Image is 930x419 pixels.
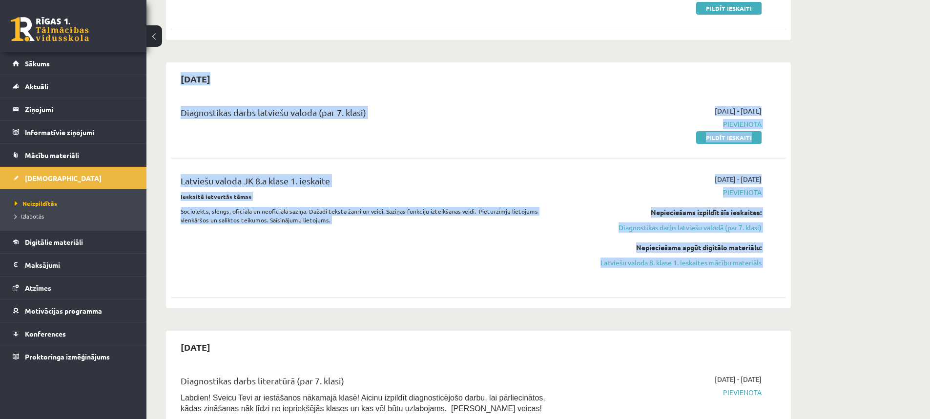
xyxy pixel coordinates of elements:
[578,258,762,268] a: Latviešu valoda 8. klase 1. ieskaites mācību materiāls
[13,345,134,368] a: Proktoringa izmēģinājums
[25,329,66,338] span: Konferences
[578,207,762,218] div: Nepieciešams izpildīt šīs ieskaites:
[25,352,110,361] span: Proktoringa izmēģinājums
[578,222,762,233] a: Diagnostikas darbs latviešu valodā (par 7. klasi)
[13,277,134,299] a: Atzīmes
[181,174,563,192] div: Latviešu valoda JK 8.a klase 1. ieskaite
[578,387,762,398] span: Pievienota
[181,394,545,413] span: Labdien! Sveicu Tevi ar iestāšanos nākamajā klasē! Aicinu izpildīt diagnosticējošo darbu, lai pār...
[25,174,102,182] span: [DEMOGRAPHIC_DATA]
[11,17,89,41] a: Rīgas 1. Tālmācības vidusskola
[25,98,134,120] legend: Ziņojumi
[15,200,57,207] span: Neizpildītās
[181,207,563,224] p: Sociolekts, slengs, oficiālā un neoficiālā saziņa. Dažādi teksta žanri un veidi. Saziņas funkciju...
[13,121,134,143] a: Informatīvie ziņojumi
[13,254,134,276] a: Maksājumi
[181,106,563,124] div: Diagnostikas darbs latviešu valodā (par 7. klasi)
[715,174,762,184] span: [DATE] - [DATE]
[15,212,137,220] a: Izlabotās
[25,59,50,68] span: Sākums
[25,238,83,246] span: Digitālie materiāli
[15,199,137,208] a: Neizpildītās
[13,322,134,345] a: Konferences
[13,98,134,120] a: Ziņojumi
[715,374,762,384] span: [DATE] - [DATE]
[13,144,134,166] a: Mācību materiāli
[181,374,563,392] div: Diagnostikas darbs literatūrā (par 7. klasi)
[171,336,220,359] h2: [DATE]
[13,299,134,322] a: Motivācijas programma
[25,151,79,160] span: Mācību materiāli
[13,231,134,253] a: Digitālie materiāli
[578,242,762,253] div: Nepieciešams apgūt digitālo materiālu:
[25,306,102,315] span: Motivācijas programma
[578,187,762,198] span: Pievienota
[696,2,762,15] a: Pildīt ieskaiti
[13,75,134,98] a: Aktuāli
[696,131,762,144] a: Pildīt ieskaiti
[25,82,48,91] span: Aktuāli
[25,283,51,292] span: Atzīmes
[181,193,251,200] strong: Ieskaitē ietvertās tēmas
[715,106,762,116] span: [DATE] - [DATE]
[171,67,220,90] h2: [DATE]
[25,121,134,143] legend: Informatīvie ziņojumi
[13,167,134,189] a: [DEMOGRAPHIC_DATA]
[13,52,134,75] a: Sākums
[25,254,134,276] legend: Maksājumi
[578,119,762,129] span: Pievienota
[15,212,44,220] span: Izlabotās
